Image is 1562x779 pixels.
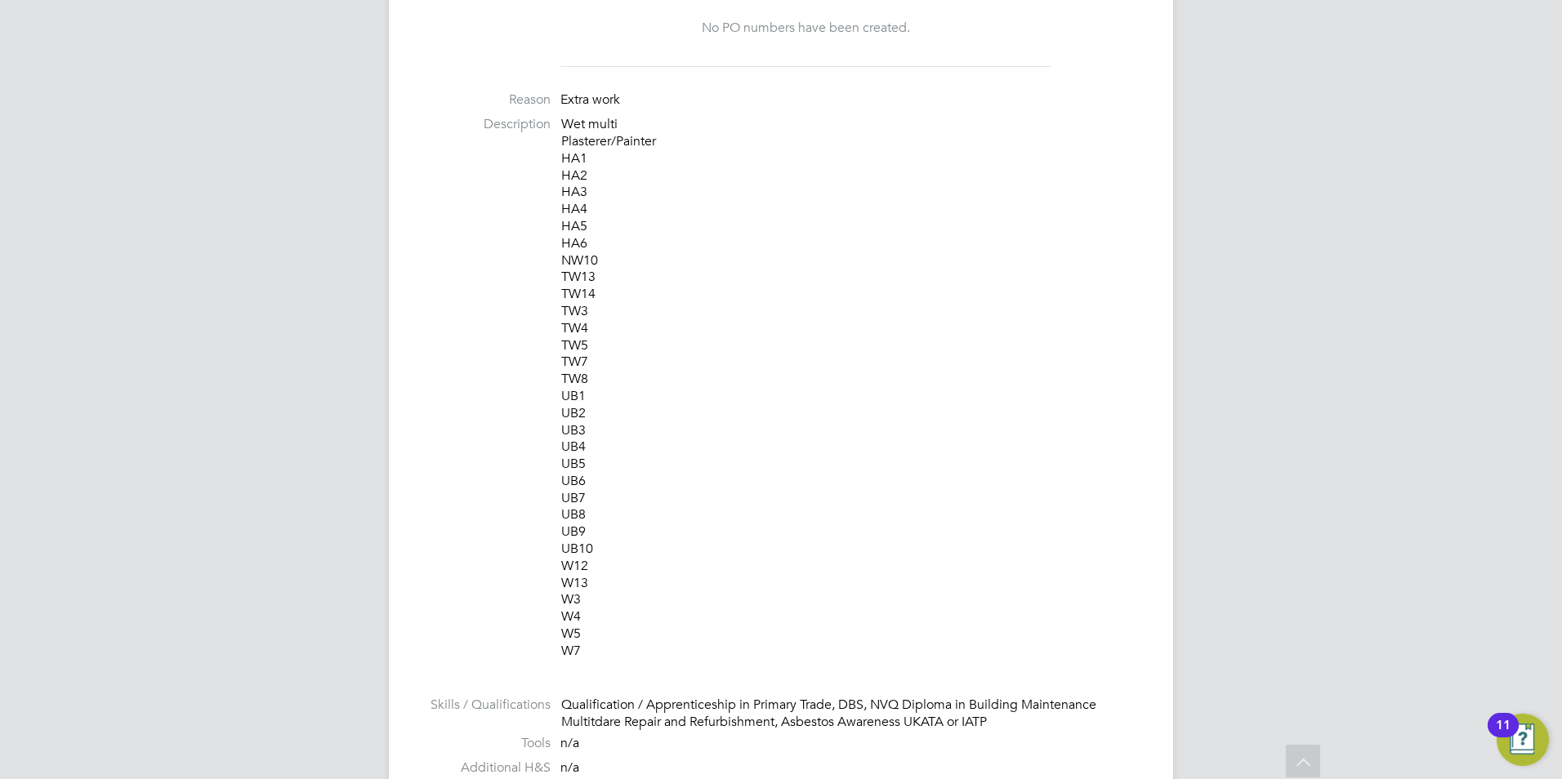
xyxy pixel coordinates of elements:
[577,20,1034,37] div: No PO numbers have been created.
[422,116,551,133] label: Description
[560,91,620,108] span: Extra work
[561,697,1140,731] div: Qualification / Apprenticeship in Primary Trade, DBS, NVQ Diploma in Building Maintenance Multitd...
[1497,714,1549,766] button: Open Resource Center, 11 new notifications
[561,116,1140,660] p: Wet multi Plasterer/Painter HA1 HA2 HA3 HA4 HA5 HA6 NW10 TW13 TW14 TW3 TW4 TW5 TW7 TW8 UB1 UB2 UB...
[422,697,551,714] label: Skills / Qualifications
[1496,725,1511,746] div: 11
[422,91,551,109] label: Reason
[422,759,551,777] label: Additional H&S
[422,735,551,752] label: Tools
[560,735,579,751] span: n/a
[560,759,579,776] span: n/a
